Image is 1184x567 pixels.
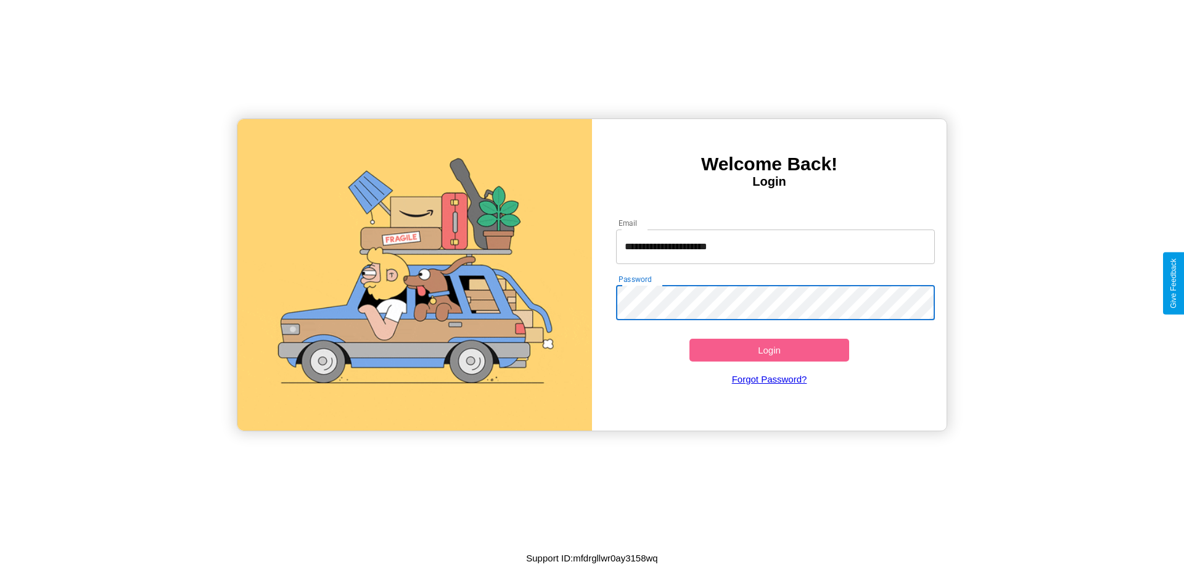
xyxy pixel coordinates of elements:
p: Support ID: mfdrgllwr0ay3158wq [526,550,657,566]
button: Login [689,339,849,362]
label: Password [619,274,651,284]
h4: Login [592,175,947,189]
img: gif [237,119,592,431]
h3: Welcome Back! [592,154,947,175]
div: Give Feedback [1169,259,1178,308]
label: Email [619,218,638,228]
a: Forgot Password? [610,362,929,397]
